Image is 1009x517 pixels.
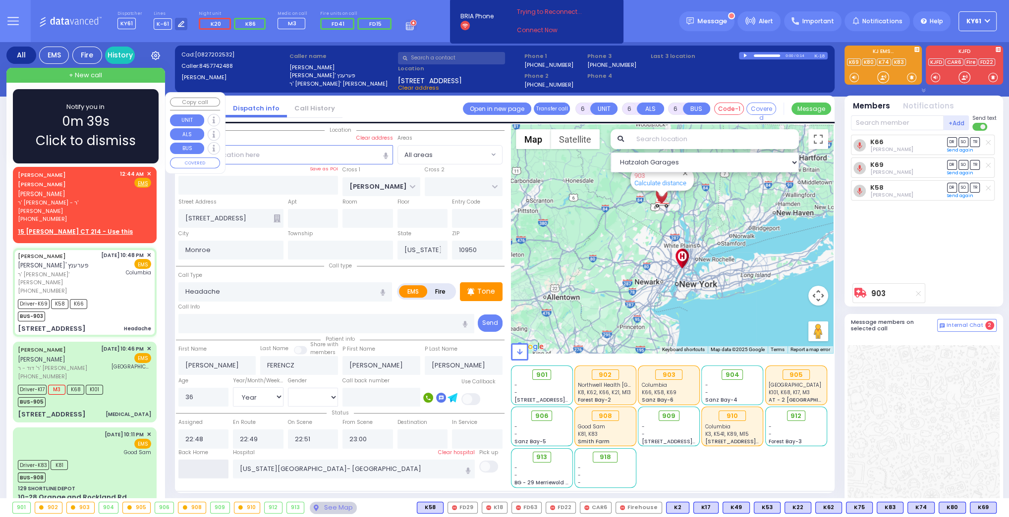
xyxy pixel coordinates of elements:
[245,20,256,28] span: K86
[970,137,980,147] span: TR
[233,449,255,457] label: Hospital
[769,438,802,445] span: Forest Bay-3
[590,103,617,115] button: UNIT
[683,103,710,115] button: BUS
[853,101,890,112] button: Members
[327,409,354,416] span: Status
[972,122,988,132] label: Turn off text
[155,502,174,513] div: 906
[147,430,151,439] span: ✕
[18,199,116,215] span: ר' [PERSON_NAME] - ר' [PERSON_NAME]
[67,385,84,395] span: K68
[524,81,573,88] label: [PHONE_NUMBER]
[18,355,65,363] span: [PERSON_NAME]
[937,319,997,332] button: Internal Chat 2
[791,103,831,115] button: Message
[178,345,207,353] label: First Name
[517,26,595,35] a: Connect Now
[211,20,221,28] span: K20
[105,47,135,64] a: History
[310,341,338,348] small: Share with
[958,137,968,147] span: SO
[69,70,102,80] span: + New call
[785,502,811,514] div: BLS
[404,150,433,160] span: All areas
[514,389,517,396] span: -
[928,58,944,66] a: KJFD
[514,464,517,471] span: -
[342,166,360,174] label: Cross 1
[578,464,632,471] div: -
[637,103,664,115] button: ALS
[514,381,517,389] span: -
[147,345,151,353] span: ✕
[714,103,744,115] button: Code-1
[39,15,105,27] img: Logo
[769,430,772,438] span: -
[517,7,595,16] span: Trying to Reconnect...
[947,183,957,192] span: DR
[18,190,65,198] span: [PERSON_NAME]
[939,502,966,514] div: BLS
[851,319,937,332] h5: Message members on selected call
[18,385,47,395] span: Driver-K17
[783,369,810,380] div: 905
[578,381,674,389] span: Northwell Health Lenox Hill
[536,370,548,380] span: 901
[870,161,884,168] a: K69
[18,492,127,502] div: 10-28 Orange and Rockland Rd
[985,321,994,330] span: 2
[288,418,312,426] label: On Scene
[513,340,546,353] a: Open this area in Google Maps (opens a new window)
[947,170,973,176] a: Send again
[18,346,66,354] a: [PERSON_NAME]
[134,353,151,363] span: EMS
[310,502,356,514] div: See map
[18,287,67,295] span: [PHONE_NUMBER]
[18,397,46,407] span: BUS-905
[178,449,208,457] label: Back Home
[36,131,136,151] span: Click to dismiss
[790,411,801,421] span: 912
[673,249,691,268] div: New York Presbyterian Hospital- Columbia Campus
[642,423,645,430] span: -
[870,168,913,176] span: Yoel Mayer Goldberger
[178,230,189,238] label: City
[70,299,87,309] span: K66
[460,12,494,21] span: BRIA Phone
[181,62,286,70] label: Caller:
[18,252,66,260] a: [PERSON_NAME]
[958,11,997,31] button: KY61
[524,52,584,60] span: Phone 1
[877,58,891,66] a: K74
[181,73,286,82] label: [PERSON_NAME]
[417,502,444,514] div: K58
[18,364,98,372] span: ר' דוד - ר' [PERSON_NAME]
[427,285,454,298] label: Fire
[289,80,394,88] label: ר' [PERSON_NAME]' [PERSON_NAME]
[448,502,478,514] div: FD29
[587,61,636,68] label: [PHONE_NUMBER]
[802,17,834,26] span: Important
[666,502,689,514] div: BLS
[808,321,828,341] button: Drag Pegman onto the map to open Street View
[769,381,821,389] span: Mount Sinai
[289,52,394,60] label: Caller name
[642,396,673,404] span: Sanz Bay-6
[178,418,203,426] label: Assigned
[746,103,776,115] button: Covered
[870,191,913,199] span: Yoel Katz
[452,198,480,206] label: Entry Code
[35,502,62,513] div: 902
[452,418,477,426] label: In Service
[18,485,75,492] div: 129 SHORTLINE DEPOT
[18,270,98,287] span: ר' [PERSON_NAME]' [PERSON_NAME]
[907,502,935,514] div: BLS
[534,103,570,115] button: Transfer call
[51,299,68,309] span: K58
[578,479,632,486] div: -
[397,134,412,142] label: Areas
[320,11,395,17] label: Fire units on call
[970,183,980,192] span: TR
[514,430,517,438] span: -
